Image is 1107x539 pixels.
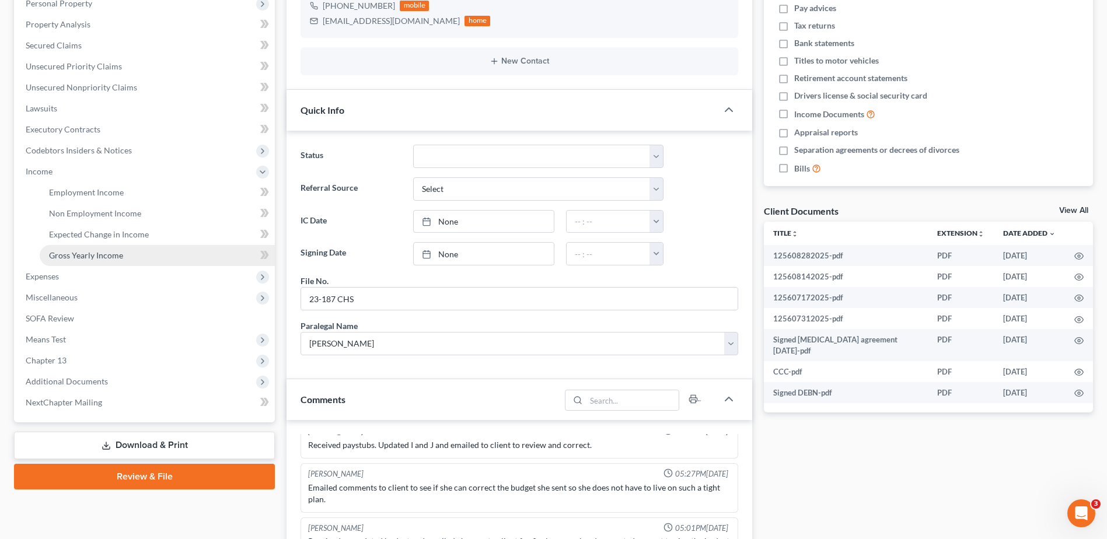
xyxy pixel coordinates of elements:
[764,266,928,287] td: 125608142025-pdf
[1091,499,1101,509] span: 3
[928,287,994,308] td: PDF
[26,271,59,281] span: Expenses
[26,103,57,113] span: Lawsuits
[301,275,329,287] div: File No.
[1067,499,1095,527] iframe: Intercom live chat
[49,208,141,218] span: Non Employment Income
[977,230,984,237] i: unfold_more
[994,329,1065,361] td: [DATE]
[14,432,275,459] a: Download & Print
[26,166,53,176] span: Income
[16,56,275,77] a: Unsecured Priority Claims
[764,329,928,361] td: Signed [MEDICAL_DATA] agreement [DATE]-pdf
[994,361,1065,382] td: [DATE]
[994,308,1065,329] td: [DATE]
[26,292,78,302] span: Miscellaneous
[40,245,275,266] a: Gross Yearly Income
[308,482,731,505] div: Emailed comments to client to see if she can correct the budget she sent so she does not have to ...
[26,313,74,323] span: SOFA Review
[49,187,124,197] span: Employment Income
[928,245,994,266] td: PDF
[26,19,90,29] span: Property Analysis
[567,243,650,265] input: -- : --
[794,72,907,84] span: Retirement account statements
[16,392,275,413] a: NextChapter Mailing
[764,205,839,217] div: Client Documents
[1049,230,1056,237] i: expand_more
[16,308,275,329] a: SOFA Review
[26,61,122,71] span: Unsecured Priority Claims
[794,127,858,138] span: Appraisal reports
[26,355,67,365] span: Chapter 13
[773,229,798,237] a: Titleunfold_more
[928,382,994,403] td: PDF
[26,145,132,155] span: Codebtors Insiders & Notices
[794,37,854,49] span: Bank statements
[400,1,429,11] div: mobile
[414,211,554,233] a: None
[40,224,275,245] a: Expected Change in Income
[794,2,836,14] span: Pay advices
[26,397,102,407] span: NextChapter Mailing
[794,163,810,174] span: Bills
[26,40,82,50] span: Secured Claims
[567,211,650,233] input: -- : --
[40,203,275,224] a: Non Employment Income
[764,287,928,308] td: 125607172025-pdf
[794,144,959,156] span: Separation agreements or decrees of divorces
[301,104,344,116] span: Quick Info
[14,464,275,489] a: Review & File
[16,35,275,56] a: Secured Claims
[16,98,275,119] a: Lawsuits
[764,361,928,382] td: CCC-pdf
[308,468,364,480] div: [PERSON_NAME]
[323,15,460,27] div: [EMAIL_ADDRESS][DOMAIN_NAME]
[26,334,66,344] span: Means Test
[928,308,994,329] td: PDF
[764,382,928,403] td: Signed DEBN-pdf
[928,266,994,287] td: PDF
[994,266,1065,287] td: [DATE]
[49,229,149,239] span: Expected Change in Income
[928,361,994,382] td: PDF
[994,245,1065,266] td: [DATE]
[310,57,729,66] button: New Contact
[586,390,679,410] input: Search...
[791,230,798,237] i: unfold_more
[16,77,275,98] a: Unsecured Nonpriority Claims
[295,145,407,168] label: Status
[308,523,364,534] div: [PERSON_NAME]
[675,523,728,534] span: 05:01PM[DATE]
[794,108,864,120] span: Income Documents
[16,14,275,35] a: Property Analysis
[994,382,1065,403] td: [DATE]
[308,439,731,451] div: Received paystubs. Updated I and J and emailed to client to review and correct.
[295,242,407,265] label: Signing Date
[675,468,728,480] span: 05:27PM[DATE]
[465,16,490,26] div: home
[794,55,879,66] span: Titles to motor vehicles
[928,329,994,361] td: PDF
[301,320,358,332] div: Paralegal Name
[794,20,835,32] span: Tax returns
[26,124,100,134] span: Executory Contracts
[40,182,275,203] a: Employment Income
[937,229,984,237] a: Extensionunfold_more
[16,119,275,140] a: Executory Contracts
[1003,229,1056,237] a: Date Added expand_more
[1059,206,1088,215] a: View All
[994,287,1065,308] td: [DATE]
[414,243,554,265] a: None
[295,210,407,233] label: IC Date
[764,245,928,266] td: 125608282025-pdf
[295,177,407,201] label: Referral Source
[26,82,137,92] span: Unsecured Nonpriority Claims
[301,288,738,310] input: --
[764,308,928,329] td: 125607312025-pdf
[794,90,927,101] span: Drivers license & social security card
[301,394,345,405] span: Comments
[49,250,123,260] span: Gross Yearly Income
[26,376,108,386] span: Additional Documents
